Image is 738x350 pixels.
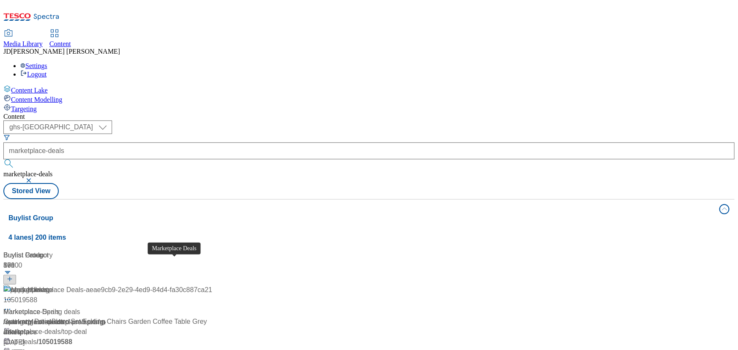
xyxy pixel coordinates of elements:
span: / new-ranges [3,318,41,325]
div: Buylist Product [3,250,280,260]
span: / top-rated-products [41,318,98,325]
a: Content [49,30,71,48]
a: Content Modelling [3,94,735,104]
a: Media Library [3,30,43,48]
div: 861 [3,260,109,271]
span: JD [3,48,11,55]
span: Content [49,40,71,47]
span: Media Library [3,40,43,47]
span: marketplace-deals [3,170,52,178]
span: Targeting [11,105,37,112]
svg: Search Filters [3,134,10,141]
div: 10000 [3,260,280,271]
input: Search [3,142,735,159]
button: Buylist Group4 lanes| 200 items [3,200,735,247]
a: Content Lake [3,85,735,94]
span: Content Lake [11,87,48,94]
div: Content [3,113,735,120]
div: Buylist Category [3,250,109,260]
span: Content Modelling [11,96,62,103]
a: Logout [20,71,47,78]
span: 4 lanes | 200 items [8,234,66,241]
h4: Buylist Group [8,213,714,223]
div: Marketplace [11,285,48,295]
a: Targeting [3,104,735,113]
span: [PERSON_NAME] [PERSON_NAME] [11,48,120,55]
a: Settings [20,62,47,69]
button: Stored View [3,183,59,199]
span: / marketplace [3,318,106,336]
div: Marketplace [3,307,40,317]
